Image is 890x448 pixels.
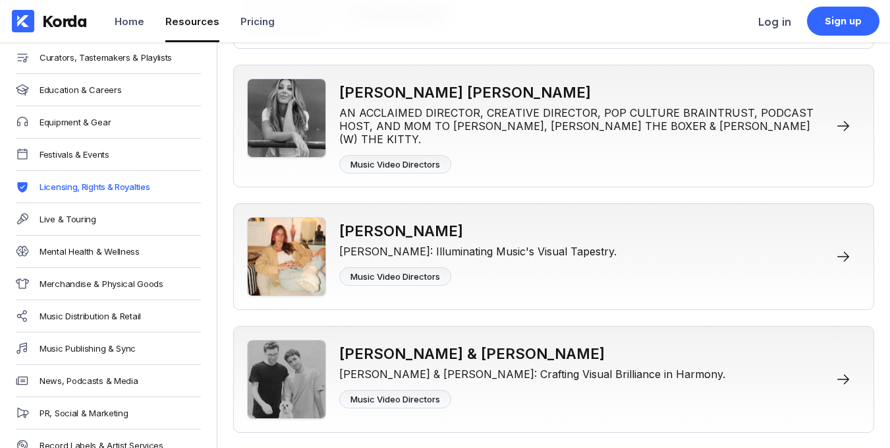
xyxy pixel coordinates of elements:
div: AN ACCLAIMED DIRECTOR, CREATIVE DIRECTOR, POP CULTURE BRAINTRUST, PODCAST HOST, AND MOM TO [PERSO... [339,101,826,146]
div: Sign up [825,15,862,28]
a: Music Publishing & Sync [16,333,201,365]
div: News, Podcasts & Media [40,375,138,386]
div: Log in [758,15,791,28]
a: Education & Careers [16,74,201,106]
a: Music Distribution & Retail [16,300,201,333]
div: [PERSON_NAME] & [PERSON_NAME] [339,345,725,362]
div: Music Distribution & Retail [40,311,141,321]
div: Live & Touring [40,214,96,224]
div: Equipment & Gear [40,117,111,127]
img: Bradley & Pablo [247,340,326,419]
div: Curators, Tastemakers & Playlists [40,52,172,63]
img: Hannah Lux Davis [247,79,326,158]
div: Music Video Directors [350,271,440,282]
a: PR, Social & Marketing [16,397,201,430]
a: Equipment & Gear [16,106,201,139]
div: Home [115,15,144,28]
div: Festivals & Events [40,149,109,160]
a: Licensing, Rights & Royalties [16,171,201,203]
div: [PERSON_NAME] [339,222,617,240]
a: Festivals & Events [16,139,201,171]
div: Mental Health & Wellness [40,246,140,257]
a: Bradley & Pablo[PERSON_NAME] & [PERSON_NAME][PERSON_NAME] & [PERSON_NAME]: Crafting Visual Brilli... [233,326,874,433]
a: Hannah Lux Davis[PERSON_NAME] [PERSON_NAME]AN ACCLAIMED DIRECTOR, CREATIVE DIRECTOR, POP CULTURE ... [233,65,874,187]
div: Licensing, Rights & Royalties [40,181,150,192]
div: [PERSON_NAME] [PERSON_NAME] [339,84,826,101]
a: Mental Health & Wellness [16,236,201,268]
div: PR, Social & Marketing [40,408,128,418]
a: Curators, Tastemakers & Playlists [16,42,201,74]
div: Music Video Directors [350,159,440,170]
a: Live & Touring [16,203,201,236]
div: Pricing [240,15,275,28]
div: Korda [42,11,87,31]
div: Music Publishing & Sync [40,343,136,354]
div: Merchandise & Physical Goods [40,278,163,289]
div: Education & Careers [40,84,121,95]
img: Patricia Gloum [247,217,326,296]
a: News, Podcasts & Media [16,365,201,397]
div: [PERSON_NAME]: Illuminating Music's Visual Tapestry. [339,240,617,258]
a: Sign up [807,7,879,36]
a: Merchandise & Physical Goods [16,268,201,300]
div: Music Video Directors [350,394,440,404]
a: Patricia Gloum[PERSON_NAME][PERSON_NAME]: Illuminating Music's Visual Tapestry.Music Video Directors [233,203,874,310]
div: [PERSON_NAME] & [PERSON_NAME]: Crafting Visual Brilliance in Harmony. [339,362,725,381]
div: Resources [165,15,219,28]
